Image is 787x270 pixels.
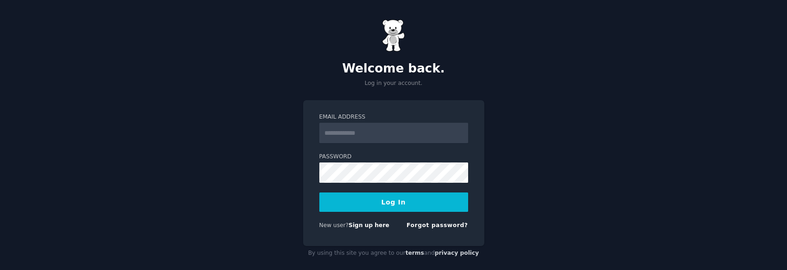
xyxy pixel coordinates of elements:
a: privacy policy [435,250,479,256]
div: By using this site you agree to our and [303,246,484,261]
a: Sign up here [348,222,389,228]
a: Forgot password? [407,222,468,228]
span: New user? [319,222,349,228]
label: Password [319,153,468,161]
h2: Welcome back. [303,61,484,76]
img: Gummy Bear [382,19,405,52]
button: Log In [319,192,468,212]
a: terms [405,250,424,256]
label: Email Address [319,113,468,121]
p: Log in your account. [303,79,484,88]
